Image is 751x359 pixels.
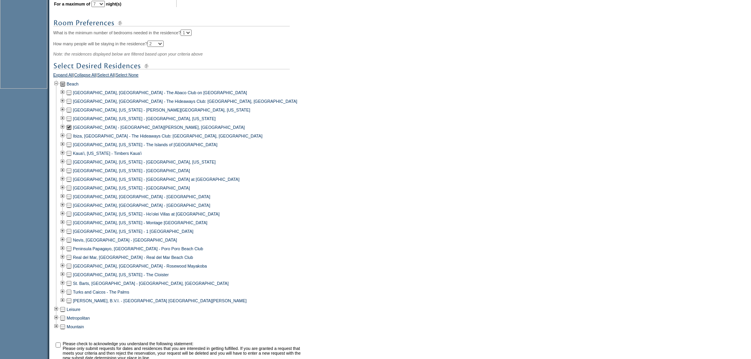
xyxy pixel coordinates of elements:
[73,125,245,130] a: [GEOGRAPHIC_DATA] - [GEOGRAPHIC_DATA][PERSON_NAME], [GEOGRAPHIC_DATA]
[73,90,247,95] a: [GEOGRAPHIC_DATA], [GEOGRAPHIC_DATA] - The Abaco Club on [GEOGRAPHIC_DATA]
[53,18,290,28] img: subTtlRoomPreferences.gif
[73,186,190,190] a: [GEOGRAPHIC_DATA], [US_STATE] - [GEOGRAPHIC_DATA]
[73,194,210,199] a: [GEOGRAPHIC_DATA], [GEOGRAPHIC_DATA] - [GEOGRAPHIC_DATA]
[67,316,90,320] a: Metropolitan
[73,116,216,121] a: [GEOGRAPHIC_DATA], [US_STATE] - [GEOGRAPHIC_DATA], [US_STATE]
[73,229,194,234] a: [GEOGRAPHIC_DATA], [US_STATE] - 1 [GEOGRAPHIC_DATA]
[73,212,220,216] a: [GEOGRAPHIC_DATA], [US_STATE] - Ho'olei Villas at [GEOGRAPHIC_DATA]
[73,203,210,208] a: [GEOGRAPHIC_DATA], [GEOGRAPHIC_DATA] - [GEOGRAPHIC_DATA]
[73,281,229,286] a: St. Barts, [GEOGRAPHIC_DATA] - [GEOGRAPHIC_DATA], [GEOGRAPHIC_DATA]
[53,73,73,80] a: Expand All
[73,255,193,260] a: Real del Mar, [GEOGRAPHIC_DATA] - Real del Mar Beach Club
[73,298,247,303] a: [PERSON_NAME], B.V.I. - [GEOGRAPHIC_DATA] [GEOGRAPHIC_DATA][PERSON_NAME]
[73,151,142,156] a: Kaua'i, [US_STATE] - Timbers Kaua'i
[67,307,80,312] a: Leisure
[54,2,90,6] b: For a maximum of
[116,73,138,80] a: Select None
[73,142,217,147] a: [GEOGRAPHIC_DATA], [US_STATE] - The Islands of [GEOGRAPHIC_DATA]
[73,160,216,164] a: [GEOGRAPHIC_DATA], [US_STATE] - [GEOGRAPHIC_DATA], [US_STATE]
[67,324,84,329] a: Mountain
[73,272,169,277] a: [GEOGRAPHIC_DATA], [US_STATE] - The Cloister
[106,2,121,6] b: night(s)
[73,238,177,242] a: Nevis, [GEOGRAPHIC_DATA] - [GEOGRAPHIC_DATA]
[73,177,239,182] a: [GEOGRAPHIC_DATA], [US_STATE] - [GEOGRAPHIC_DATA] at [GEOGRAPHIC_DATA]
[97,73,115,80] a: Select All
[73,99,297,104] a: [GEOGRAPHIC_DATA], [GEOGRAPHIC_DATA] - The Hideaways Club: [GEOGRAPHIC_DATA], [GEOGRAPHIC_DATA]
[73,220,207,225] a: [GEOGRAPHIC_DATA], [US_STATE] - Montage [GEOGRAPHIC_DATA]
[73,168,190,173] a: [GEOGRAPHIC_DATA], [US_STATE] - [GEOGRAPHIC_DATA]
[53,73,304,80] div: | | |
[67,82,78,86] a: Beach
[73,134,263,138] a: Ibiza, [GEOGRAPHIC_DATA] - The Hideaways Club: [GEOGRAPHIC_DATA], [GEOGRAPHIC_DATA]
[73,246,203,251] a: Peninsula Papagayo, [GEOGRAPHIC_DATA] - Poro Poro Beach Club
[74,73,96,80] a: Collapse All
[73,264,207,268] a: [GEOGRAPHIC_DATA], [GEOGRAPHIC_DATA] - Rosewood Mayakoba
[73,290,129,294] a: Turks and Caicos - The Palms
[53,52,203,56] span: Note: the residences displayed below are filtered based upon your criteria above
[73,108,250,112] a: [GEOGRAPHIC_DATA], [US_STATE] - [PERSON_NAME][GEOGRAPHIC_DATA], [US_STATE]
